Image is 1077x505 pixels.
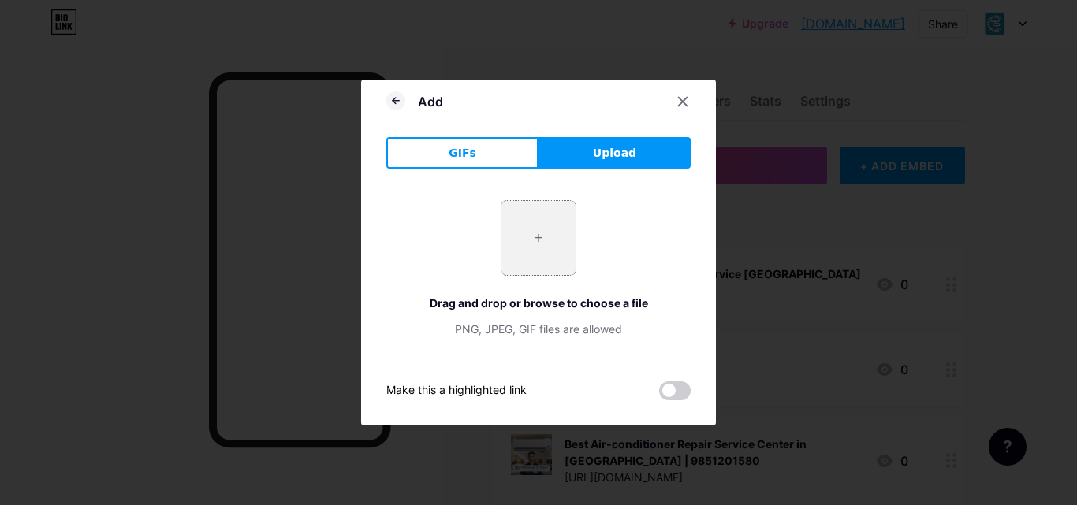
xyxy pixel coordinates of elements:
button: Upload [538,137,691,169]
button: GIFs [386,137,538,169]
span: Upload [593,145,636,162]
div: Add [418,92,443,111]
div: PNG, JPEG, GIF files are allowed [386,321,691,337]
span: GIFs [449,145,476,162]
div: Make this a highlighted link [386,381,527,400]
div: Drag and drop or browse to choose a file [386,295,691,311]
